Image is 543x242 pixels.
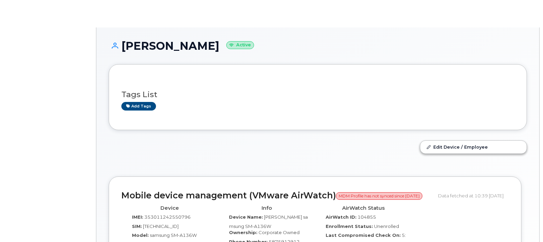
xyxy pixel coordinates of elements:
h1: [PERSON_NAME] [109,40,527,52]
label: Enrollment Status: [326,223,373,230]
span: samsung SM-A136W [150,232,197,238]
span: [PERSON_NAME] samsung SM-A136W [229,214,308,229]
small: Active [226,41,254,49]
label: IMEI: [132,214,143,220]
span: MDM Profile has not synced since [DATE] [336,192,422,200]
h4: Info [224,205,310,211]
a: Edit Device / Employee [420,141,527,153]
label: SIM: [132,223,142,230]
span: Corporate Owned [258,230,300,235]
span: 353011242550796 [144,214,191,220]
label: Model: [132,232,149,239]
label: Last Compromised Check On: [326,232,401,239]
h4: Device [126,205,213,211]
h2: Mobile device management (VMware AirWatch) [121,191,433,200]
a: Add tags [121,102,156,111]
label: AirWatch ID: [326,214,357,220]
span: [TECHNICAL_ID] [143,223,179,229]
span: 104855 [358,214,376,220]
h4: AirWatch Status [320,205,407,211]
h3: Tags List [121,90,514,99]
label: Ownership: [229,229,257,236]
span: Unenrolled [374,223,399,229]
label: Device Name: [229,214,263,220]
div: Data fetched at 10:39 [DATE] [438,189,509,202]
